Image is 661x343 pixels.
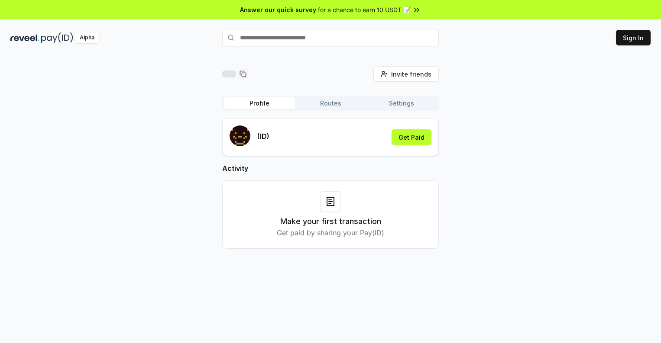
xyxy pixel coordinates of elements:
img: pay_id [41,32,73,43]
button: Sign In [616,30,651,45]
p: (ID) [257,131,269,141]
button: Profile [224,97,295,109]
div: Alpha [75,32,99,43]
button: Get Paid [392,129,431,145]
h3: Make your first transaction [280,215,381,228]
button: Settings [366,97,437,109]
span: Answer our quick survey [240,5,316,14]
span: for a chance to earn 10 USDT 📝 [318,5,411,14]
img: reveel_dark [10,32,39,43]
button: Routes [295,97,366,109]
button: Invite friends [373,66,439,82]
h2: Activity [222,163,439,173]
p: Get paid by sharing your Pay(ID) [277,228,384,238]
span: Invite friends [391,70,431,79]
